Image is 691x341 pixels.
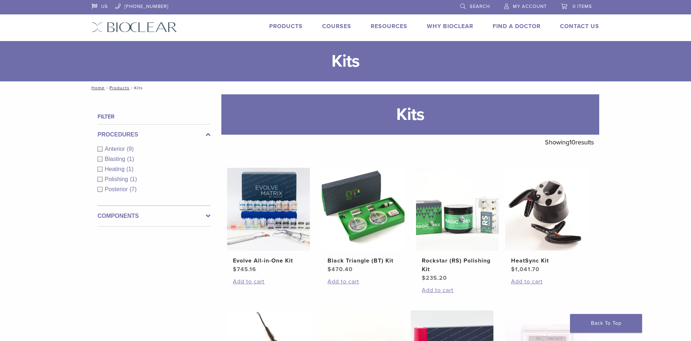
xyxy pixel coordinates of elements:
[505,168,588,251] img: HeatSync Kit
[92,22,177,32] img: Bioclear
[511,256,582,265] h2: HeatSync Kit
[322,168,405,251] img: Black Triangle (BT) Kit
[130,186,137,192] span: (7)
[98,130,211,139] label: Procedures
[513,4,547,9] span: My Account
[221,94,599,135] h1: Kits
[321,168,405,274] a: Black Triangle (BT) KitBlack Triangle (BT) Kit $470.40
[269,23,303,30] a: Products
[98,112,211,121] h4: Filter
[109,85,130,90] a: Products
[322,23,351,30] a: Courses
[98,212,211,220] label: Components
[422,274,426,282] span: $
[105,156,127,162] span: Blasting
[573,4,592,9] span: 0 items
[105,166,126,172] span: Heating
[511,266,539,273] bdi: 1,041.70
[427,23,473,30] a: Why Bioclear
[127,146,134,152] span: (9)
[105,86,109,90] span: /
[89,85,105,90] a: Home
[505,168,589,274] a: HeatSync KitHeatSync Kit $1,041.70
[105,146,127,152] span: Anterior
[371,23,407,30] a: Resources
[86,81,605,94] nav: Kits
[570,314,642,333] a: Back To Top
[105,176,130,182] span: Polishing
[105,186,130,192] span: Posterior
[416,168,499,251] img: Rockstar (RS) Polishing Kit
[227,168,310,251] img: Evolve All-in-One Kit
[328,277,399,286] a: Add to cart: “Black Triangle (BT) Kit”
[130,86,134,90] span: /
[233,266,237,273] span: $
[130,176,137,182] span: (1)
[227,168,311,274] a: Evolve All-in-One KitEvolve All-in-One Kit $745.16
[328,266,331,273] span: $
[328,266,353,273] bdi: 470.40
[127,156,134,162] span: (1)
[493,23,541,30] a: Find A Doctor
[233,266,256,273] bdi: 745.16
[233,277,304,286] a: Add to cart: “Evolve All-in-One Kit”
[560,23,599,30] a: Contact Us
[233,256,304,265] h2: Evolve All-in-One Kit
[126,166,134,172] span: (1)
[416,168,500,282] a: Rockstar (RS) Polishing KitRockstar (RS) Polishing Kit $235.20
[569,138,575,146] span: 10
[511,277,582,286] a: Add to cart: “HeatSync Kit”
[545,135,594,150] p: Showing results
[422,256,493,274] h2: Rockstar (RS) Polishing Kit
[422,286,493,295] a: Add to cart: “Rockstar (RS) Polishing Kit”
[511,266,515,273] span: $
[470,4,490,9] span: Search
[328,256,399,265] h2: Black Triangle (BT) Kit
[422,274,447,282] bdi: 235.20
